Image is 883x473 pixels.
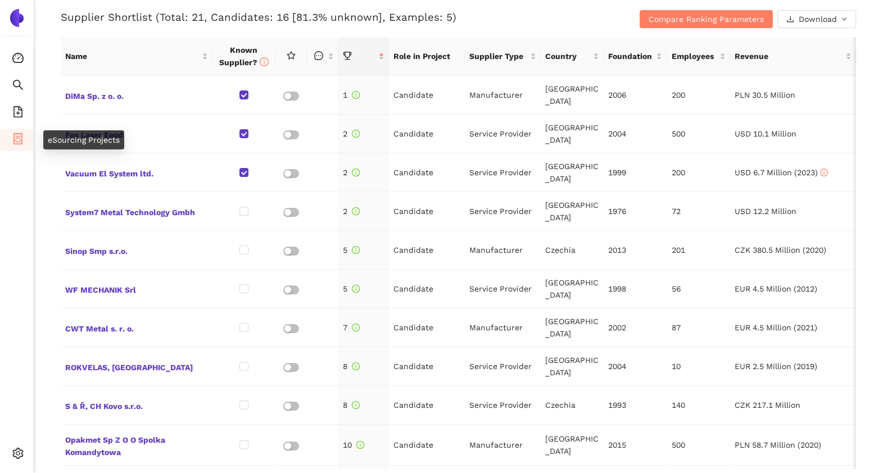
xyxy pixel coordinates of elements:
span: 1 [343,90,360,99]
span: CZK 380.5 Million (2020) [735,245,826,254]
td: Service Provider [465,115,541,153]
td: 1993 [604,386,667,425]
span: 8 [343,401,360,410]
td: Manufacturer [465,425,541,466]
span: CZK 217.1 Million [735,401,800,410]
span: Known Supplier? [219,46,269,67]
span: dashboard [12,48,24,71]
span: info-circle [820,169,828,176]
td: 500 [667,115,730,153]
span: Foundation [608,50,654,62]
td: [GEOGRAPHIC_DATA] [541,192,604,231]
span: 5 [343,284,360,293]
span: 2 [343,129,360,138]
span: USD 10.1 Million [735,129,796,138]
span: System7 Metal Technology Gmbh [65,204,208,219]
td: Czechia [541,231,604,270]
td: Candidate [389,153,465,192]
span: Opakmet Sp Z O O Spolka Komandytowa [65,431,208,458]
span: file-add [12,102,24,125]
th: this column is sortable [307,37,338,76]
span: search [12,75,24,98]
td: Candidate [389,231,465,270]
span: download [786,15,794,24]
td: 2004 [604,115,667,153]
span: USD 12.2 Million [735,207,796,216]
td: [GEOGRAPHIC_DATA] [541,425,604,466]
span: info-circle [352,169,360,176]
span: WF MECHANIK Srl [65,281,208,296]
td: [GEOGRAPHIC_DATA] [541,115,604,153]
span: EUR 2.5 Million (2019) [735,362,817,371]
span: info-circle [352,207,360,215]
td: 2004 [604,347,667,386]
td: Candidate [389,386,465,425]
span: info-circle [356,441,364,449]
span: Compare Ranking Parameters [649,13,764,25]
td: Candidate [389,192,465,231]
td: Candidate [389,115,465,153]
span: info-circle [352,246,360,254]
img: Logo [8,9,26,27]
td: 72 [667,192,730,231]
td: Candidate [389,347,465,386]
span: info-circle [352,285,360,293]
span: 2 [343,168,360,177]
td: 1999 [604,153,667,192]
span: DiMa Sp. z o. o. [65,88,208,102]
th: this column's title is Country,this column is sortable [541,37,604,76]
span: 10 [343,440,364,449]
span: Vacuum El System ltd. [65,165,208,180]
td: 2002 [604,308,667,347]
td: 200 [667,76,730,115]
span: 8 [343,362,360,371]
th: this column's title is Revenue,this column is sortable [730,37,857,76]
td: 10 [667,347,730,386]
td: 201 [667,231,730,270]
span: message [314,51,323,60]
td: 2013 [604,231,667,270]
span: Fox Laser Eood [65,126,208,141]
span: 7 [343,323,360,332]
span: ROKVELAS, [GEOGRAPHIC_DATA] [65,359,208,374]
span: trophy [343,51,352,60]
td: 1976 [604,192,667,231]
span: Employees [671,50,717,62]
td: Candidate [389,76,465,115]
td: 2006 [604,76,667,115]
td: 200 [667,153,730,192]
span: CWT Metal s. r. o. [65,320,208,335]
td: 500 [667,425,730,466]
span: 2 [343,207,360,216]
th: this column's title is Foundation,this column is sortable [604,37,667,76]
td: [GEOGRAPHIC_DATA] [541,347,604,386]
th: this column's title is Name,this column is sortable [61,37,212,76]
span: info-circle [352,401,360,409]
span: container [12,129,24,152]
span: info-circle [352,324,360,331]
div: eSourcing Projects [43,130,124,149]
span: info-circle [352,362,360,370]
span: S & Ř, CH Kovo s.r.o. [65,398,208,412]
span: Country [545,50,591,62]
td: Candidate [389,270,465,308]
span: setting [12,444,24,466]
td: [GEOGRAPHIC_DATA] [541,76,604,115]
h3: Supplier Shortlist (Total: 21, Candidates: 16 [81.3% unknown], Examples: 5) [61,10,591,25]
td: [GEOGRAPHIC_DATA] [541,308,604,347]
td: Candidate [389,308,465,347]
td: Service Provider [465,386,541,425]
td: Service Provider [465,347,541,386]
button: downloadDownloaddown [777,10,856,28]
span: PLN 58.7 Million (2020) [735,440,821,449]
span: down [841,16,847,23]
td: Manufacturer [465,231,541,270]
td: [GEOGRAPHIC_DATA] [541,153,604,192]
td: Service Provider [465,270,541,308]
td: 140 [667,386,730,425]
button: Compare Ranking Parameters [640,10,773,28]
td: 1998 [604,270,667,308]
span: 5 [343,245,360,254]
span: info-circle [352,91,360,99]
th: this column's title is Supplier Type,this column is sortable [465,37,541,76]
